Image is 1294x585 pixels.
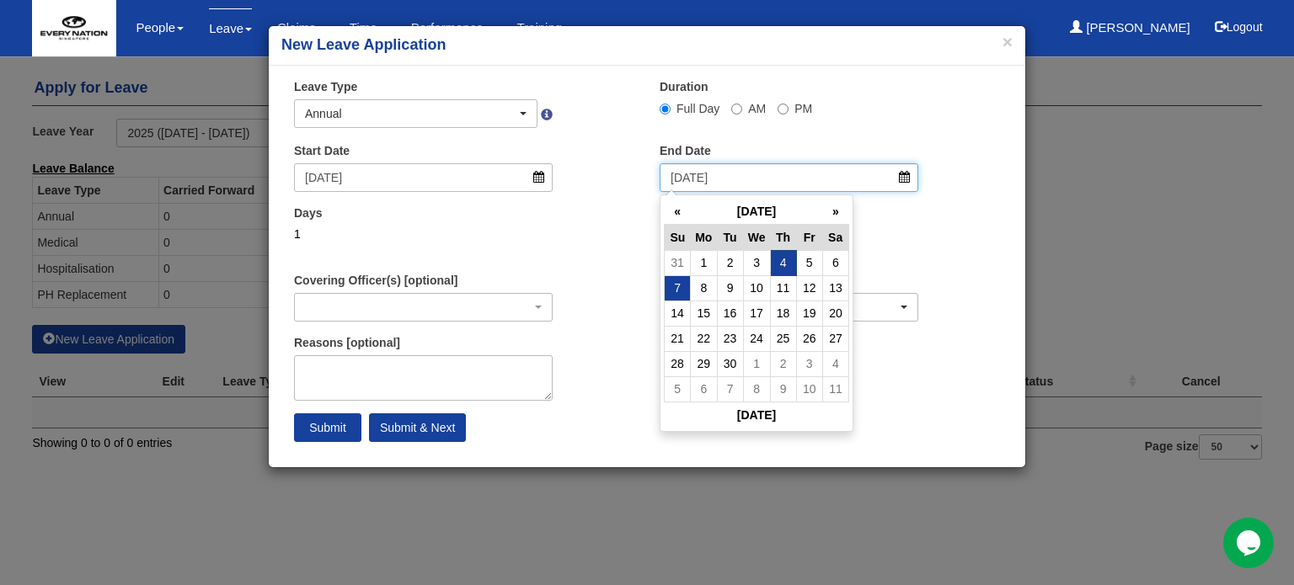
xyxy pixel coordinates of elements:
[660,163,918,192] input: d/m/yyyy
[691,376,717,402] td: 6
[743,376,770,402] td: 8
[796,224,822,250] th: Fr
[796,326,822,351] td: 26
[717,224,743,250] th: Tu
[796,250,822,275] td: 5
[665,326,691,351] td: 21
[796,351,822,376] td: 3
[796,275,822,300] td: 12
[1003,33,1013,51] button: ×
[822,326,848,351] td: 27
[822,376,848,402] td: 11
[717,376,743,402] td: 7
[665,376,691,402] td: 5
[743,275,770,300] td: 10
[743,326,770,351] td: 24
[294,272,457,289] label: Covering Officer(s) [optional]
[770,224,796,250] th: Th
[691,326,717,351] td: 22
[691,224,717,250] th: Mo
[743,250,770,275] td: 3
[665,300,691,326] td: 14
[770,300,796,326] td: 18
[660,78,708,95] label: Duration
[691,300,717,326] td: 15
[770,351,796,376] td: 2
[822,250,848,275] td: 6
[660,142,711,159] label: End Date
[294,334,400,351] label: Reasons [optional]
[743,300,770,326] td: 17
[665,224,691,250] th: Su
[822,224,848,250] th: Sa
[717,351,743,376] td: 30
[691,351,717,376] td: 29
[743,351,770,376] td: 1
[822,300,848,326] td: 20
[369,413,466,442] input: Submit & Next
[770,326,796,351] td: 25
[294,413,361,442] input: Submit
[294,226,553,242] div: 1
[691,275,717,300] td: 8
[822,351,848,376] td: 4
[717,275,743,300] td: 9
[665,402,849,428] th: [DATE]
[665,275,691,300] td: 7
[665,199,691,225] th: «
[770,250,796,275] td: 4
[717,250,743,275] td: 2
[305,105,516,122] div: Annual
[665,351,691,376] td: 28
[294,142,350,159] label: Start Date
[796,300,822,326] td: 19
[281,36,446,53] b: New Leave Application
[770,376,796,402] td: 9
[717,326,743,351] td: 23
[691,199,823,225] th: [DATE]
[822,199,848,225] th: »
[294,205,322,221] label: Days
[294,78,357,95] label: Leave Type
[770,275,796,300] td: 11
[294,163,553,192] input: d/m/yyyy
[743,224,770,250] th: We
[748,102,766,115] span: AM
[822,275,848,300] td: 13
[691,250,717,275] td: 1
[794,102,812,115] span: PM
[294,99,537,128] button: Annual
[665,250,691,275] td: 31
[717,300,743,326] td: 16
[1223,518,1277,568] iframe: chat widget
[796,376,822,402] td: 10
[676,102,719,115] span: Full Day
